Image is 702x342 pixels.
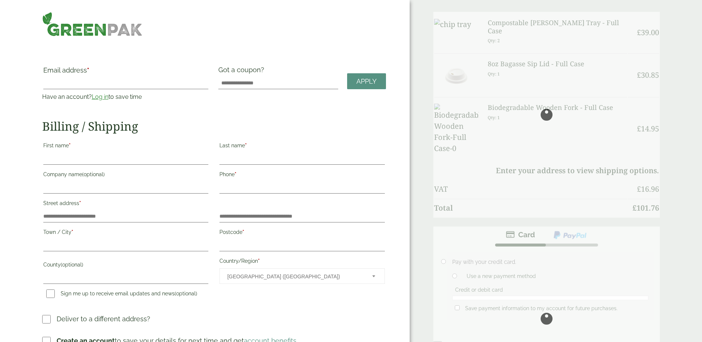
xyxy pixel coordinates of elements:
label: Country/Region [219,256,384,268]
span: (optional) [61,262,83,268]
label: Sign me up to receive email updates and news [43,291,200,299]
abbr: required [258,258,260,264]
abbr: required [235,171,236,177]
span: Country/Region [219,268,384,284]
label: Last name [219,140,384,153]
img: GreenPak Supplies [42,12,142,36]
a: Apply [347,73,386,89]
label: Town / City [43,227,208,239]
abbr: required [71,229,73,235]
label: Postcode [219,227,384,239]
abbr: required [242,229,244,235]
abbr: required [79,200,81,206]
label: Company name [43,169,208,182]
span: Apply [356,77,377,85]
span: United Kingdom (UK) [227,269,362,284]
label: Got a coupon? [218,66,267,77]
span: (optional) [82,171,105,177]
label: First name [43,140,208,153]
span: (optional) [175,291,197,296]
p: Have an account? to save time [42,93,209,101]
input: Sign me up to receive email updates and news(optional) [46,289,55,298]
p: Deliver to a different address? [57,314,150,324]
abbr: required [69,142,71,148]
abbr: required [87,66,89,74]
label: Phone [219,169,384,182]
abbr: required [245,142,247,148]
label: Street address [43,198,208,211]
a: Log in [92,93,108,100]
label: County [43,259,208,272]
label: Email address [43,67,208,77]
h2: Billing / Shipping [42,119,386,133]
